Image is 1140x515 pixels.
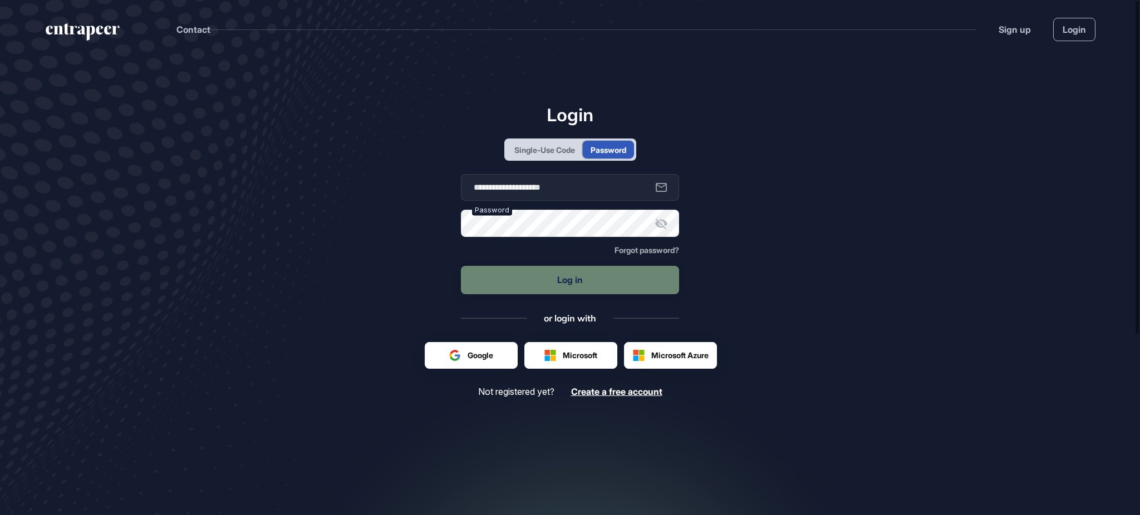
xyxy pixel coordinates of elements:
[591,144,626,156] div: Password
[571,386,662,397] span: Create a free account
[514,144,575,156] div: Single-Use Code
[176,22,210,37] button: Contact
[544,312,596,324] div: or login with
[1053,18,1095,41] a: Login
[472,204,512,216] label: Password
[461,104,679,125] h1: Login
[615,245,679,255] span: Forgot password?
[45,23,121,44] a: entrapeer-logo
[461,266,679,294] button: Log in
[478,387,554,397] span: Not registered yet?
[999,23,1031,36] a: Sign up
[571,387,662,397] a: Create a free account
[615,246,679,255] a: Forgot password?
